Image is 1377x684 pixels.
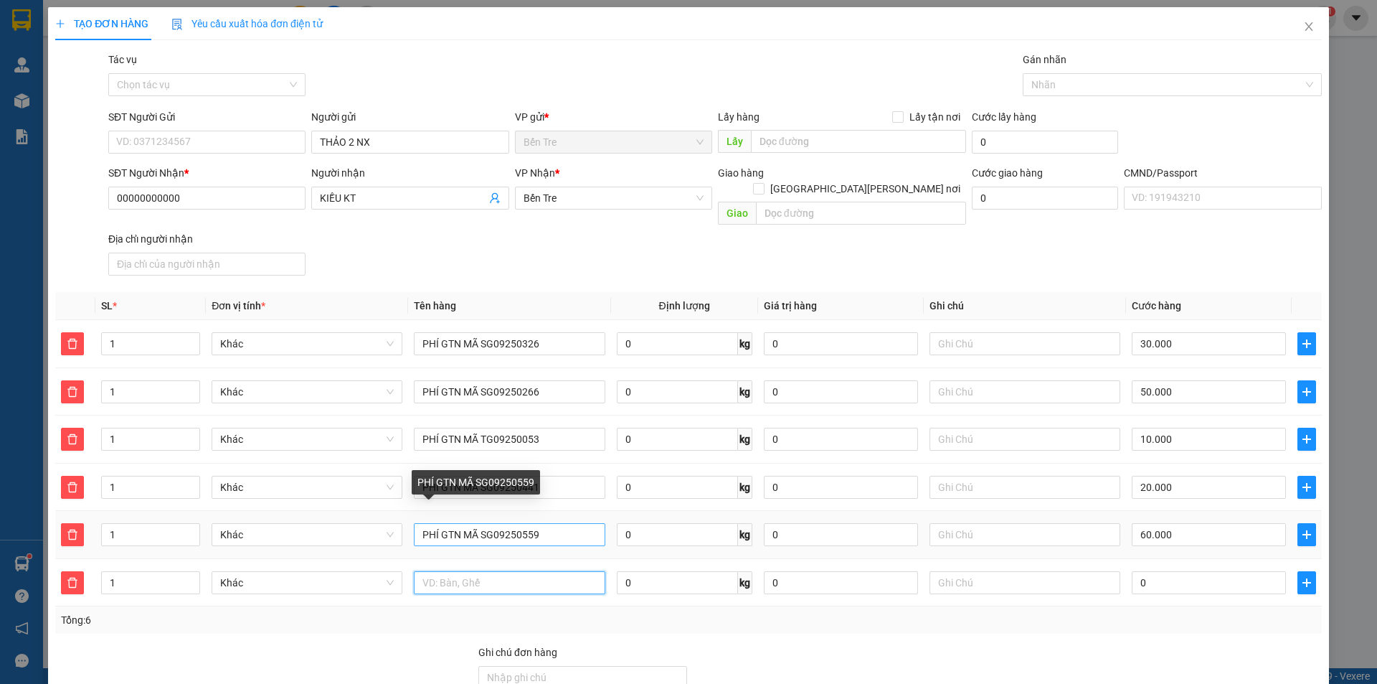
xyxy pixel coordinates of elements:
input: VD: Bàn, Ghế [414,380,605,403]
div: Người nhận [311,165,508,181]
span: Khác [220,572,394,594]
span: Khác [220,333,394,355]
span: Khác [220,524,394,545]
button: plus [1297,332,1316,355]
span: Bến Tre [524,131,704,153]
input: 0 [764,332,918,355]
span: Định lượng [659,300,710,311]
span: close [1303,21,1315,32]
input: Ghi Chú [929,332,1120,355]
label: Cước lấy hàng [972,111,1036,123]
span: plus [1298,434,1315,445]
span: plus [1298,338,1315,350]
span: Tên hàng [414,300,456,311]
input: Ghi Chú [929,571,1120,594]
span: Bến Tre [524,187,704,209]
input: 0 [764,428,918,451]
input: Dọc đường [756,202,966,225]
label: Ghi chú đơn hàng [478,647,557,658]
input: Ghi Chú [929,380,1120,403]
label: Gán nhãn [1023,54,1066,65]
span: plus [1298,577,1315,589]
span: plus [1298,482,1315,493]
input: Ghi Chú [929,428,1120,451]
button: delete [61,523,84,546]
span: Khác [220,477,394,498]
span: SL [101,300,113,311]
div: PHÍ GTN MÃ SG09250559 [412,470,540,495]
span: delete [62,338,83,350]
input: Ghi Chú [929,476,1120,499]
span: plus [1298,529,1315,540]
span: delete [62,529,83,540]
input: VD: Bàn, Ghế [414,571,605,594]
span: delete [62,386,83,398]
span: Khác [220,428,394,450]
div: SĐT Người Gửi [108,109,306,125]
th: Ghi chú [924,292,1126,320]
button: plus [1297,428,1316,451]
input: 0 [764,380,918,403]
span: Giao hàng [718,167,764,179]
input: VD: Bàn, Ghế [414,428,605,451]
div: CMND/Passport [1124,165,1321,181]
button: plus [1297,571,1316,594]
button: delete [61,571,84,594]
span: Lấy tận nơi [904,109,966,125]
input: Cước giao hàng [972,187,1118,210]
div: VP gửi [515,109,712,125]
input: VD: Bàn, Ghế [414,332,605,355]
input: VD: Bàn, Ghế [414,523,605,546]
span: plus [55,19,65,29]
span: kg [738,332,752,355]
span: Lấy hàng [718,111,760,123]
span: kg [738,523,752,546]
span: delete [62,577,83,589]
span: Yêu cầu xuất hóa đơn điện tử [171,18,323,29]
input: 0 [764,571,918,594]
span: kg [738,428,752,451]
button: plus [1297,476,1316,499]
span: Khác [220,381,394,403]
span: kg [738,380,752,403]
label: Tác vụ [108,54,137,65]
button: delete [61,380,84,403]
input: Địa chỉ của người nhận [108,253,306,276]
span: delete [62,434,83,445]
span: VP Nhận [515,167,555,179]
span: Lấy [718,130,751,153]
label: Cước giao hàng [972,167,1043,179]
div: SĐT Người Nhận [108,165,306,181]
div: Tổng: 6 [61,612,531,628]
input: Cước lấy hàng [972,131,1118,154]
span: Đơn vị tính [212,300,265,311]
div: Địa chỉ người nhận [108,231,306,247]
span: kg [738,476,752,499]
input: Ghi Chú [929,523,1120,546]
span: Giá trị hàng [764,300,817,311]
input: Dọc đường [751,130,966,153]
button: delete [61,332,84,355]
span: kg [738,571,752,594]
div: Người gửi [311,109,508,125]
span: user-add [489,192,501,204]
input: 0 [764,476,918,499]
img: icon [171,19,183,30]
button: plus [1297,523,1316,546]
button: Close [1289,7,1329,47]
span: plus [1298,386,1315,398]
button: plus [1297,380,1316,403]
span: Giao [718,202,756,225]
button: delete [61,476,84,499]
input: 0 [764,523,918,546]
span: delete [62,482,83,493]
span: [GEOGRAPHIC_DATA][PERSON_NAME] nơi [765,181,966,197]
span: Cước hàng [1132,300,1181,311]
button: delete [61,428,84,451]
span: TẠO ĐƠN HÀNG [55,18,148,29]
